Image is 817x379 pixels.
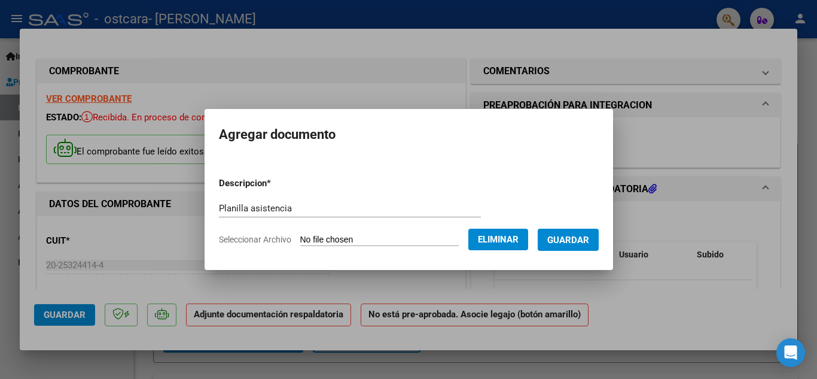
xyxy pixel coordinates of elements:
[219,177,333,190] p: Descripcion
[468,229,528,250] button: Eliminar
[538,229,599,251] button: Guardar
[219,235,291,244] span: Seleccionar Archivo
[776,338,805,367] div: Open Intercom Messenger
[547,235,589,245] span: Guardar
[219,123,599,146] h2: Agregar documento
[478,234,519,245] span: Eliminar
